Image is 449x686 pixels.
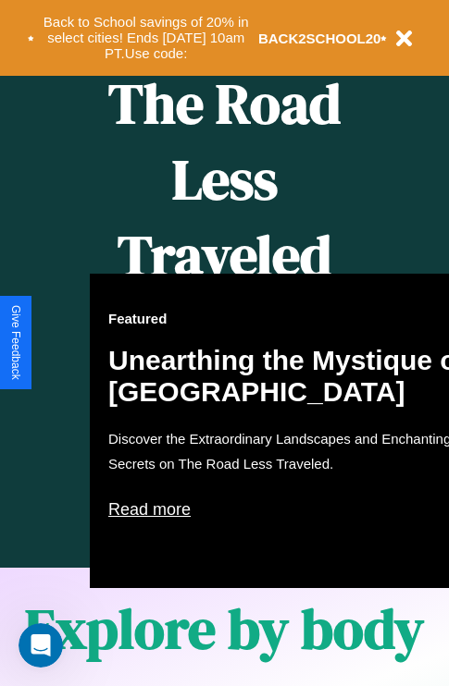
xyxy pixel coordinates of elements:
button: Back to School savings of 20% in select cities! Ends [DATE] 10am PT.Use code: [34,9,258,67]
h1: Explore by body [25,591,424,667]
div: Give Feedback [9,305,22,380]
b: BACK2SCHOOL20 [258,31,381,46]
iframe: Intercom live chat [19,623,63,668]
h1: The Road Less Traveled [90,66,359,294]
